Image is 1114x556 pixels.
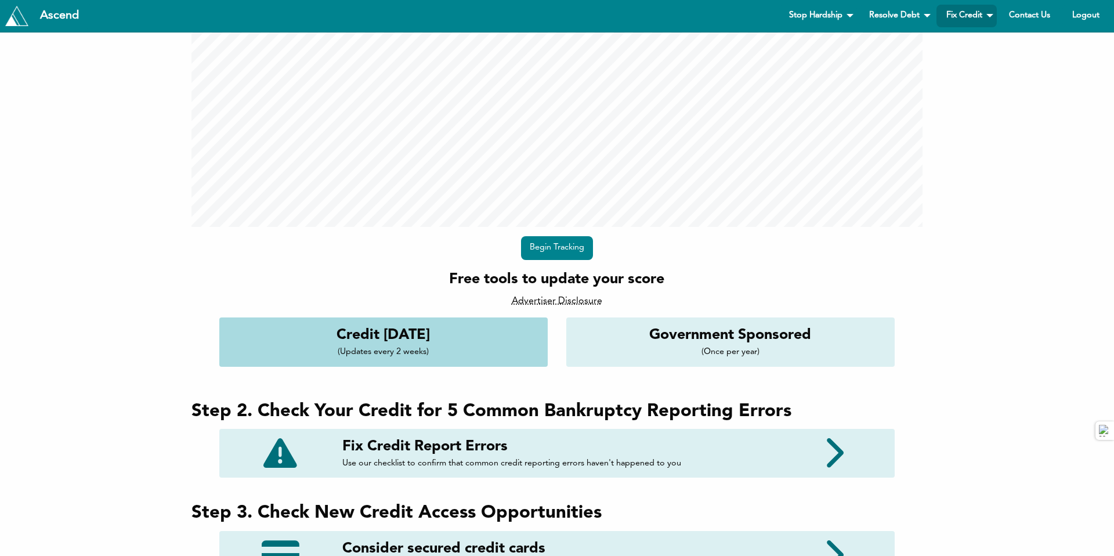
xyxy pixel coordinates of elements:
img: Tryascend.com [5,6,28,26]
a: Government Sponsored(Once per year) [566,317,895,367]
a: Fix Credit [936,5,997,27]
p: (Once per year) [575,345,885,359]
h4: Credit [DATE] [228,325,538,345]
a: Resolve Debt [859,5,934,27]
a: Credit [DATE](Updates every 2 weeks) [219,317,548,367]
p: Use our checklist to confirm that common credit reporting errors haven't happened to you [342,457,772,470]
a: Contact Us [999,5,1060,27]
h3: Step 3. Check New Credit Access Opportunities [191,501,923,526]
div: Ascend [31,10,88,21]
h4: Government Sponsored [575,325,885,345]
h4: Free tools to update your score [191,269,923,290]
span: Advertiser Disclosure [512,297,602,306]
a: Begin Tracking [521,236,594,260]
a: Stop Hardship [779,5,857,27]
h3: Step 2. Check Your Credit for 5 Common Bankruptcy Reporting Errors [191,399,923,424]
a: Fix Credit Report Errors Use our checklist to confirm that common credit reporting errors haven't... [219,429,895,478]
a: Tryascend.com Ascend [2,3,91,28]
p: (Updates every 2 weeks) [228,345,538,359]
h4: Fix Credit Report Errors [342,436,772,457]
a: Logout [1062,5,1109,27]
